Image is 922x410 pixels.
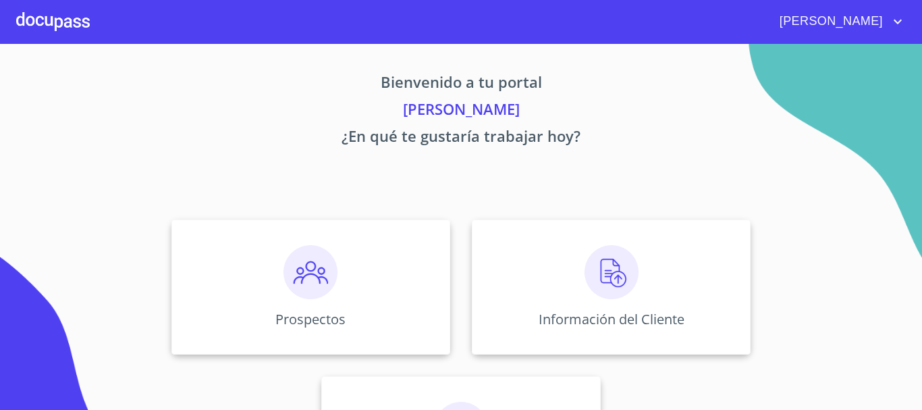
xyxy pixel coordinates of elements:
p: [PERSON_NAME] [45,98,877,125]
p: Información del Cliente [539,310,684,328]
span: [PERSON_NAME] [769,11,890,32]
img: prospectos.png [283,245,337,299]
p: Bienvenido a tu portal [45,71,877,98]
p: ¿En qué te gustaría trabajar hoy? [45,125,877,152]
p: Prospectos [275,310,346,328]
button: account of current user [769,11,906,32]
img: carga.png [585,245,639,299]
